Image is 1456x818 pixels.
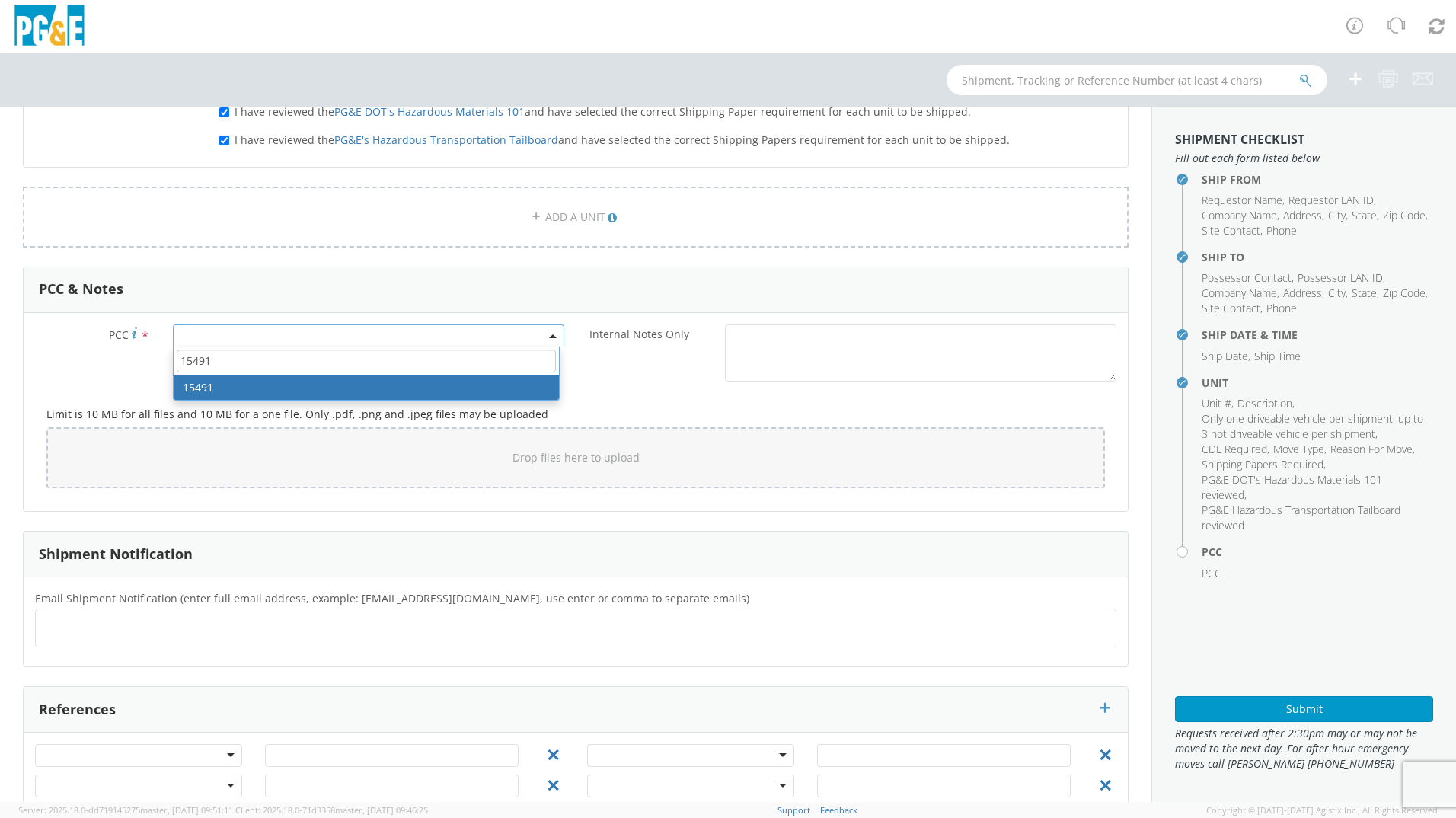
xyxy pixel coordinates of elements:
li: , [1202,457,1326,472]
span: Client: 2025.18.0-71d3358 [235,804,428,816]
li: , [1283,286,1324,301]
span: Description [1237,396,1292,411]
span: State [1352,208,1377,222]
li: , [1202,270,1294,286]
input: I have reviewed thePG&E DOT's Hazardous Materials 101and have selected the correct Shipping Paper... [219,107,229,117]
li: 15491 [174,375,559,400]
span: Server: 2025.18.0-dd719145275 [18,804,233,816]
strong: Shipment Checklist [1175,131,1304,148]
input: Shipment, Tracking or Reference Number (at least 4 chars) [947,65,1327,95]
span: Fill out each form listed below [1175,151,1433,166]
h4: Ship To [1202,251,1433,263]
span: Copyright © [DATE]-[DATE] Agistix Inc., All Rights Reserved [1206,804,1438,816]
span: Phone [1266,301,1297,315]
li: , [1352,208,1379,223]
h4: Ship From [1202,174,1433,185]
span: PG&E Hazardous Transportation Tailboard reviewed [1202,503,1400,532]
span: Site Contact [1202,301,1260,315]
span: Unit # [1202,396,1231,411]
h4: PCC [1202,546,1433,558]
li: , [1383,286,1428,301]
span: Company Name [1202,286,1277,300]
span: Move Type [1273,442,1324,456]
li: , [1202,193,1285,208]
a: PG&E's Hazardous Transportation Tailboard [334,133,558,147]
h3: References [39,702,116,717]
span: Internal Notes Only [589,327,689,341]
li: , [1328,208,1348,223]
li: , [1298,270,1385,286]
img: pge-logo-06675f144f4cfa6a6814.png [11,5,88,50]
li: , [1328,286,1348,301]
li: , [1202,301,1263,316]
li: , [1202,472,1429,503]
li: , [1237,396,1295,411]
li: , [1202,349,1250,364]
span: Site Contact [1202,223,1260,238]
button: Submit [1175,696,1433,722]
h4: Ship Date & Time [1202,329,1433,340]
span: PCC [109,328,129,342]
li: , [1202,286,1279,301]
li: , [1283,208,1324,223]
h5: Limit is 10 MB for all files and 10 MB for a one file. Only .pdf, .png and .jpeg files may be upl... [46,408,1105,420]
span: Requestor LAN ID [1288,193,1374,207]
span: CDL Required [1202,442,1267,456]
span: Email Shipment Notification (enter full email address, example: jdoe01@agistix.com, use enter or ... [35,591,749,606]
h3: PCC & Notes [39,282,123,297]
span: Zip Code [1383,286,1426,300]
h4: Unit [1202,377,1433,388]
span: Zip Code [1383,208,1426,222]
span: Phone [1266,223,1297,238]
span: master, [DATE] 09:51:11 [140,804,233,816]
li: , [1273,442,1327,457]
span: Possessor LAN ID [1298,270,1383,285]
li: , [1202,208,1279,223]
span: PG&E DOT's Hazardous Materials 101 reviewed [1202,472,1382,502]
li: , [1202,396,1234,411]
input: I have reviewed thePG&E's Hazardous Transportation Tailboardand have selected the correct Shippin... [219,136,229,145]
span: City [1328,208,1346,222]
span: PCC [1202,566,1221,580]
span: Shipping Papers Required [1202,457,1323,471]
span: Ship Date [1202,349,1248,363]
li: , [1202,223,1263,238]
span: Only one driveable vehicle per shipment, up to 3 not driveable vehicle per shipment [1202,411,1423,441]
a: ADD A UNIT [23,187,1129,248]
span: Requestor Name [1202,193,1282,207]
span: Requests received after 2:30pm may or may not be moved to the next day. For after hour emergency ... [1175,726,1433,772]
span: Ship Time [1254,349,1301,363]
li: , [1288,193,1376,208]
li: , [1202,411,1429,442]
span: City [1328,286,1346,300]
li: , [1352,286,1379,301]
a: Feedback [820,804,857,816]
span: I have reviewed the and have selected the correct Shipping Papers requirement for each unit to be... [235,133,1010,147]
li: , [1202,442,1269,457]
span: Drop files here to upload [512,450,640,465]
span: Address [1283,286,1322,300]
h3: Shipment Notification [39,547,193,562]
a: Support [777,804,810,816]
span: State [1352,286,1377,300]
span: Possessor Contact [1202,270,1292,285]
span: Company Name [1202,208,1277,222]
span: Address [1283,208,1322,222]
li: , [1330,442,1415,457]
li: , [1383,208,1428,223]
span: I have reviewed the and have selected the correct Shipping Paper requirement for each unit to be ... [235,104,971,119]
a: PG&E DOT's Hazardous Materials 101 [334,104,525,119]
span: Reason For Move [1330,442,1413,456]
span: master, [DATE] 09:46:25 [335,804,428,816]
